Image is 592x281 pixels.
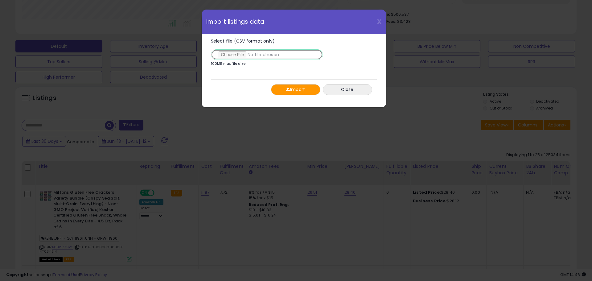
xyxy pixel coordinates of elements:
button: Close [323,84,372,95]
button: Import [271,84,320,95]
span: Select file (CSV format only) [211,38,275,44]
p: 100MB max file size [211,62,246,65]
span: Import listings data [206,19,265,25]
span: X [377,17,381,26]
